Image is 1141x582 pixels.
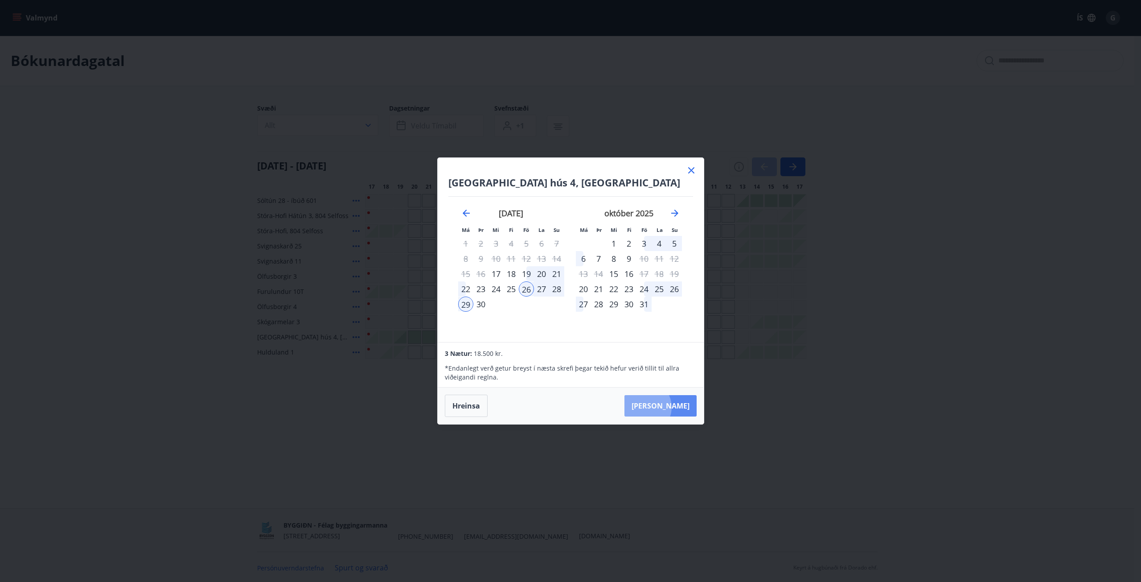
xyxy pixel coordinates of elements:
[606,266,621,281] td: Choose miðvikudagur, 15. október 2025 as your check-in date. It’s available.
[488,251,504,266] td: Not available. miðvikudagur, 10. september 2025
[445,349,472,358] span: 3 Nætur:
[672,227,678,233] small: Su
[461,208,472,219] div: Move backward to switch to the previous month.
[473,297,488,312] div: 30
[591,297,606,312] td: Choose þriðjudagur, 28. október 2025 as your check-in date. It’s available.
[621,281,636,297] div: 23
[549,266,564,281] div: 21
[462,227,470,233] small: Má
[636,281,652,297] div: 24
[652,236,667,251] div: 4
[549,251,564,266] td: Not available. sunnudagur, 14. september 2025
[499,208,523,219] strong: [DATE]
[652,266,667,281] td: Not available. laugardagur, 18. október 2025
[576,297,591,312] div: 27
[621,236,636,251] td: Choose fimmtudagur, 2. október 2025 as your check-in date. It’s available.
[667,251,682,266] td: Not available. sunnudagur, 12. október 2025
[641,227,647,233] small: Fö
[591,251,606,266] td: Choose þriðjudagur, 7. október 2025 as your check-in date. It’s available.
[576,251,591,266] td: Choose mánudagur, 6. október 2025 as your check-in date. It’s available.
[493,227,499,233] small: Mi
[445,364,696,382] p: * Endanlegt verð getur breyst í næsta skrefi þegar tekið hefur verið tillit til allra viðeigandi ...
[473,266,488,281] td: Not available. þriðjudagur, 16. september 2025
[554,227,560,233] small: Su
[523,227,529,233] small: Fö
[458,236,473,251] td: Not available. mánudagur, 1. september 2025
[549,266,564,281] td: Choose sunnudagur, 21. september 2025 as your check-in date. It’s available.
[473,281,488,297] div: 23
[576,281,591,297] div: Aðeins innritun í boði
[445,395,488,417] button: Hreinsa
[519,266,534,281] td: Choose föstudagur, 19. september 2025 as your check-in date. It’s available.
[458,266,473,281] td: Not available. mánudagur, 15. september 2025
[576,281,591,297] td: Choose mánudagur, 20. október 2025 as your check-in date. It’s available.
[473,251,488,266] td: Not available. þriðjudagur, 9. september 2025
[652,281,667,297] div: 25
[604,208,653,219] strong: október 2025
[458,297,473,312] td: Selected as end date. mánudagur, 29. september 2025
[621,266,636,281] td: Choose fimmtudagur, 16. október 2025 as your check-in date. It’s available.
[667,236,682,251] div: 5
[621,266,636,281] div: 16
[636,266,652,281] div: Aðeins útritun í boði
[448,176,693,189] h4: [GEOGRAPHIC_DATA] hús 4, [GEOGRAPHIC_DATA]
[667,236,682,251] td: Choose sunnudagur, 5. október 2025 as your check-in date. It’s available.
[458,281,473,297] td: Choose mánudagur, 22. september 2025 as your check-in date. It’s available.
[576,297,591,312] td: Choose mánudagur, 27. október 2025 as your check-in date. It’s available.
[636,236,652,251] td: Choose föstudagur, 3. október 2025 as your check-in date. It’s available.
[606,236,621,251] td: Choose miðvikudagur, 1. október 2025 as your check-in date. It’s available.
[669,208,680,219] div: Move forward to switch to the next month.
[591,297,606,312] div: 28
[667,266,682,281] td: Not available. sunnudagur, 19. október 2025
[458,251,473,266] td: Not available. mánudagur, 8. september 2025
[624,395,697,417] button: [PERSON_NAME]
[474,349,503,358] span: 18.500 kr.
[458,297,473,312] div: 29
[473,236,488,251] td: Not available. þriðjudagur, 2. september 2025
[636,266,652,281] td: Choose föstudagur, 17. október 2025 as your check-in date. It’s available.
[621,297,636,312] div: 30
[636,251,652,266] td: Choose föstudagur, 10. október 2025 as your check-in date. It’s available.
[606,281,621,297] td: Choose miðvikudagur, 22. október 2025 as your check-in date. It’s available.
[636,236,652,251] div: 3
[519,251,534,266] td: Not available. föstudagur, 12. september 2025
[636,297,652,312] td: Choose föstudagur, 31. október 2025 as your check-in date. It’s available.
[576,251,591,266] div: 6
[657,227,663,233] small: La
[591,281,606,297] td: Choose þriðjudagur, 21. október 2025 as your check-in date. It’s available.
[488,281,504,297] td: Choose miðvikudagur, 24. september 2025 as your check-in date. It’s available.
[636,251,652,266] div: Aðeins útritun í boði
[621,281,636,297] td: Choose fimmtudagur, 23. október 2025 as your check-in date. It’s available.
[591,266,606,281] td: Not available. þriðjudagur, 14. október 2025
[606,297,621,312] div: 29
[591,281,606,297] div: 21
[473,297,488,312] td: Choose þriðjudagur, 30. september 2025 as your check-in date. It’s available.
[652,236,667,251] td: Choose laugardagur, 4. október 2025 as your check-in date. It’s available.
[488,266,504,281] td: Choose miðvikudagur, 17. september 2025 as your check-in date. It’s available.
[534,266,549,281] td: Choose laugardagur, 20. september 2025 as your check-in date. It’s available.
[667,281,682,297] td: Choose sunnudagur, 26. október 2025 as your check-in date. It’s available.
[448,197,693,331] div: Calendar
[606,251,621,266] div: 8
[519,266,534,281] div: 19
[606,281,621,297] div: 22
[458,281,473,297] div: 22
[519,236,534,251] td: Not available. föstudagur, 5. september 2025
[596,227,602,233] small: Þr
[621,251,636,266] div: 9
[488,281,504,297] div: 24
[509,227,513,233] small: Fi
[488,266,504,281] div: Aðeins innritun í boði
[576,266,591,281] td: Not available. mánudagur, 13. október 2025
[504,281,519,297] td: Choose fimmtudagur, 25. september 2025 as your check-in date. It’s available.
[534,251,549,266] td: Not available. laugardagur, 13. september 2025
[621,236,636,251] div: 2
[519,281,534,297] td: Selected as start date. föstudagur, 26. september 2025
[504,266,519,281] div: 18
[652,251,667,266] td: Not available. laugardagur, 11. október 2025
[606,297,621,312] td: Choose miðvikudagur, 29. október 2025 as your check-in date. It’s available.
[504,266,519,281] td: Choose fimmtudagur, 18. september 2025 as your check-in date. It’s available.
[538,227,545,233] small: La
[488,236,504,251] td: Not available. miðvikudagur, 3. september 2025
[611,227,617,233] small: Mi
